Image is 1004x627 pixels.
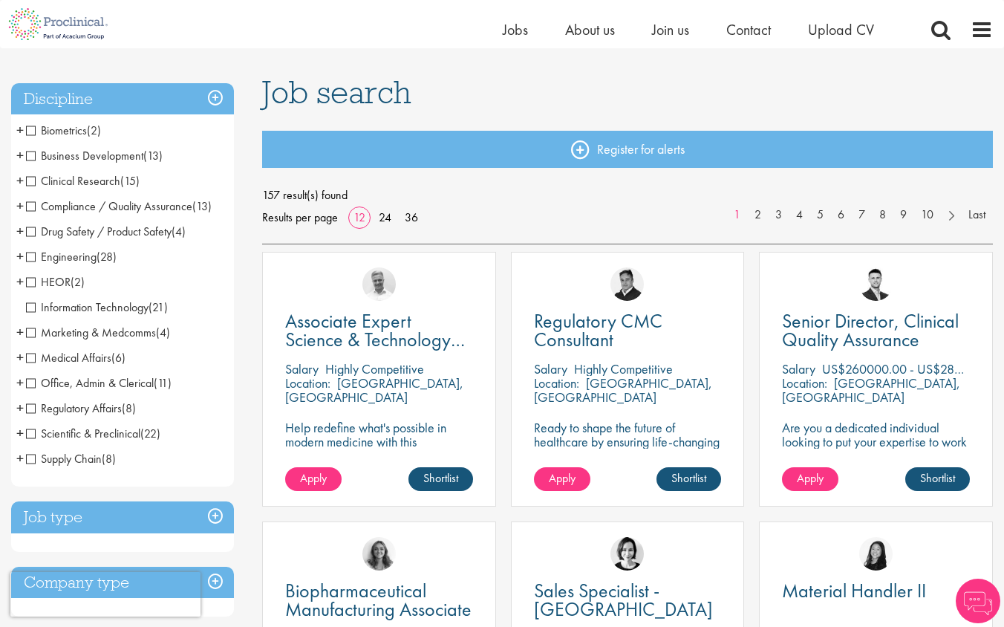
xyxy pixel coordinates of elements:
span: (15) [120,173,140,189]
span: Business Development [26,148,143,163]
span: + [16,346,24,368]
span: Biometrics [26,123,87,138]
span: Clinical Research [26,173,140,189]
span: (2) [71,274,85,290]
a: Apply [285,467,342,491]
span: + [16,397,24,419]
a: Contact [726,20,771,39]
a: 1 [726,207,748,224]
span: (6) [111,350,125,366]
p: [GEOGRAPHIC_DATA], [GEOGRAPHIC_DATA] [782,374,960,406]
a: Senior Director, Clinical Quality Assurance [782,312,970,349]
span: Information Technology [26,299,149,315]
span: + [16,447,24,470]
span: Salary [285,360,319,377]
a: Shortlist [656,467,721,491]
a: Biopharmaceutical Manufacturing Associate [285,582,473,619]
p: Highly Competitive [325,360,424,377]
span: Marketing & Medcomms [26,325,156,340]
a: Sales Specialist - [GEOGRAPHIC_DATA] [534,582,722,619]
span: (13) [192,198,212,214]
span: Engineering [26,249,97,264]
span: Office, Admin & Clerical [26,375,172,391]
a: Last [961,207,993,224]
span: + [16,422,24,444]
a: Associate Expert Science & Technology ([MEDICAL_DATA]) [285,312,473,349]
span: + [16,220,24,242]
span: + [16,119,24,141]
img: Joshua Godden [859,267,893,301]
span: Associate Expert Science & Technology ([MEDICAL_DATA]) [285,308,465,371]
span: Regulatory CMC Consultant [534,308,662,352]
a: 24 [374,209,397,225]
a: Shortlist [408,467,473,491]
p: Ready to shape the future of healthcare by ensuring life-changing treatments meet global regulato... [534,420,722,505]
span: (4) [172,224,186,239]
a: Regulatory CMC Consultant [534,312,722,349]
a: Join us [652,20,689,39]
a: Material Handler II [782,582,970,600]
a: 8 [872,207,893,224]
div: Company type [11,567,234,599]
span: Drug Safety / Product Safety [26,224,186,239]
span: Senior Director, Clinical Quality Assurance [782,308,959,352]
span: Scientific & Preclinical [26,426,160,441]
span: Location: [285,374,330,392]
span: + [16,270,24,293]
span: Clinical Research [26,173,120,189]
span: + [16,169,24,192]
span: Location: [782,374,827,392]
img: Chatbot [956,579,1000,623]
img: Joshua Bye [362,267,396,301]
a: Apply [782,467,838,491]
a: 7 [851,207,873,224]
span: Drug Safety / Product Safety [26,224,172,239]
span: (22) [140,426,160,441]
a: About us [565,20,615,39]
p: Are you a dedicated individual looking to put your expertise to work fully flexibly in a remote p... [782,420,970,491]
span: Salary [782,360,815,377]
p: [GEOGRAPHIC_DATA], [GEOGRAPHIC_DATA] [285,374,463,406]
span: Information Technology [26,299,168,315]
span: Business Development [26,148,163,163]
a: 4 [789,207,810,224]
a: 10 [913,207,941,224]
span: (2) [87,123,101,138]
span: Office, Admin & Clerical [26,375,154,391]
span: Sales Specialist - [GEOGRAPHIC_DATA] [534,578,713,622]
a: 6 [830,207,852,224]
span: (11) [154,375,172,391]
span: Salary [534,360,567,377]
a: Nic Choa [610,537,644,571]
a: 36 [400,209,423,225]
span: (28) [97,249,117,264]
a: 2 [747,207,769,224]
img: Jackie Cerchio [362,537,396,571]
a: Upload CV [808,20,874,39]
span: Apply [549,470,576,486]
span: Compliance / Quality Assurance [26,198,192,214]
span: Medical Affairs [26,350,125,366]
span: Apply [797,470,824,486]
span: + [16,245,24,267]
span: Biometrics [26,123,101,138]
a: Peter Duvall [610,267,644,301]
span: Supply Chain [26,451,102,467]
a: 5 [809,207,831,224]
a: Jobs [503,20,528,39]
span: Job search [262,72,411,112]
h3: Job type [11,501,234,533]
img: Numhom Sudsok [859,537,893,571]
span: Scientific & Preclinical [26,426,140,441]
span: Marketing & Medcomms [26,325,170,340]
p: Help redefine what's possible in modern medicine with this [MEDICAL_DATA] Associate Expert Scienc... [285,420,473,477]
iframe: reCAPTCHA [10,572,201,617]
span: + [16,144,24,166]
div: Discipline [11,83,234,115]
